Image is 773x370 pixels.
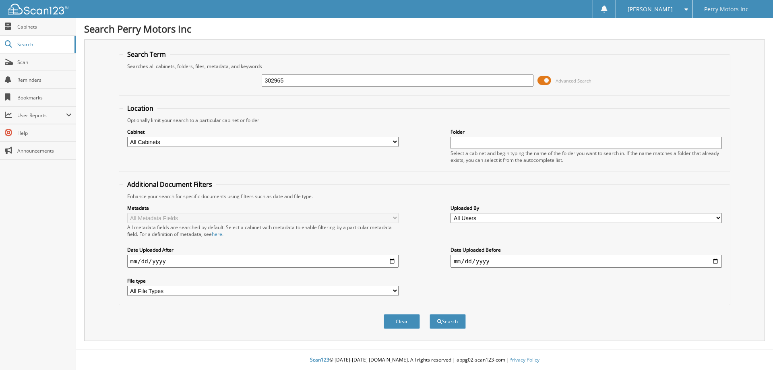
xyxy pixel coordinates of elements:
div: Searches all cabinets, folders, files, metadata, and keywords [123,63,726,70]
button: Clear [384,314,420,329]
span: Perry Motors Inc [704,7,748,12]
a: Privacy Policy [509,356,539,363]
span: Reminders [17,76,72,83]
img: scan123-logo-white.svg [8,4,68,14]
a: here [212,231,222,238]
span: Bookmarks [17,94,72,101]
span: Help [17,130,72,136]
legend: Additional Document Filters [123,180,216,189]
div: Enhance your search for specific documents using filters such as date and file type. [123,193,726,200]
span: Scan [17,59,72,66]
span: Scan123 [310,356,329,363]
h1: Search Perry Motors Inc [84,22,765,35]
button: Search [430,314,466,329]
input: end [451,255,722,268]
div: All metadata fields are searched by default. Select a cabinet with metadata to enable filtering b... [127,224,399,238]
span: Cabinets [17,23,72,30]
span: Search [17,41,70,48]
div: Select a cabinet and begin typing the name of the folder you want to search in. If the name match... [451,150,722,163]
div: Optionally limit your search to a particular cabinet or folder [123,117,726,124]
label: Date Uploaded Before [451,246,722,253]
span: Advanced Search [556,78,591,84]
span: Announcements [17,147,72,154]
label: Folder [451,128,722,135]
legend: Search Term [123,50,170,59]
span: User Reports [17,112,66,119]
legend: Location [123,104,157,113]
label: Cabinet [127,128,399,135]
label: Uploaded By [451,205,722,211]
label: File type [127,277,399,284]
label: Metadata [127,205,399,211]
label: Date Uploaded After [127,246,399,253]
div: © [DATE]-[DATE] [DOMAIN_NAME]. All rights reserved | appg02-scan123-com | [76,350,773,370]
input: start [127,255,399,268]
span: [PERSON_NAME] [628,7,673,12]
